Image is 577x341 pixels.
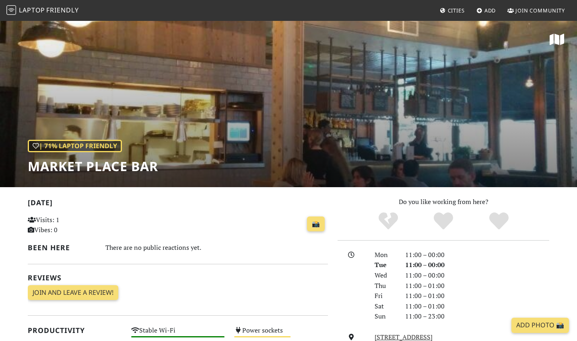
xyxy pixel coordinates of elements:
[448,7,465,14] span: Cities
[370,260,400,270] div: Tue
[416,211,471,231] div: Yes
[511,318,569,333] a: Add Photo 📸
[400,281,554,291] div: 11:00 – 01:00
[370,250,400,260] div: Mon
[400,250,554,260] div: 11:00 – 00:00
[370,270,400,281] div: Wed
[361,211,416,231] div: No
[400,311,554,322] div: 11:00 – 23:00
[28,140,122,153] div: | 71% Laptop Friendly
[46,6,78,14] span: Friendly
[28,159,158,174] h1: Market Place Bar
[370,301,400,312] div: Sat
[28,285,118,300] a: Join and leave a review!
[484,7,496,14] span: Add
[105,242,328,253] div: There are no public reactions yet.
[6,5,16,15] img: LaptopFriendly
[6,4,79,18] a: LaptopFriendly LaptopFriendly
[400,291,554,301] div: 11:00 – 01:00
[28,198,328,210] h2: [DATE]
[19,6,45,14] span: Laptop
[400,301,554,312] div: 11:00 – 01:00
[515,7,565,14] span: Join Community
[28,215,122,235] p: Visits: 1 Vibes: 0
[338,197,549,207] p: Do you like working from here?
[370,311,400,322] div: Sun
[370,281,400,291] div: Thu
[471,211,527,231] div: Definitely!
[400,270,554,281] div: 11:00 – 00:00
[28,243,96,252] h2: Been here
[370,291,400,301] div: Fri
[307,216,325,232] a: 📸
[28,274,328,282] h2: Reviews
[437,3,468,18] a: Cities
[473,3,499,18] a: Add
[504,3,568,18] a: Join Community
[28,326,122,335] h2: Productivity
[400,260,554,270] div: 11:00 – 00:00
